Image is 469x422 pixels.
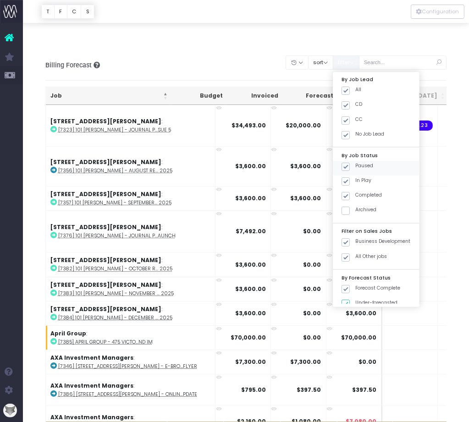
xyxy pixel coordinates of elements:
[342,334,377,342] span: $70,000.00
[241,386,266,394] strong: $795.00
[46,325,215,350] td: :
[303,227,321,235] strong: $0.00
[46,277,215,301] td: :
[291,358,321,366] strong: $7,300.00
[46,105,215,146] td: :
[46,350,215,374] td: :
[3,404,17,417] img: images/default_profile_image.png
[342,206,376,214] label: Archived
[359,358,377,366] span: $0.00
[227,87,283,105] th: Invoiced
[291,162,321,170] strong: $3,600.00
[342,116,363,123] label: CC
[172,87,228,105] th: Budget
[411,5,464,19] div: Vertical button group
[58,199,171,206] abbr: [7357] 101 Collins - September Retainer 2025
[50,305,161,313] strong: [STREET_ADDRESS][PERSON_NAME]
[235,285,266,293] strong: $3,600.00
[411,5,464,19] button: Configuration
[50,382,133,389] strong: AXA Investment Managers
[333,273,419,283] div: By Forecast Status
[342,101,362,108] label: CD
[50,158,161,166] strong: [STREET_ADDRESS][PERSON_NAME]
[45,61,92,69] span: Billing Forecast
[342,192,382,199] label: Completed
[333,55,359,70] button: filter
[342,177,371,184] label: In Play
[46,210,215,252] td: :
[303,261,321,269] strong: $0.00
[50,281,161,289] strong: [STREET_ADDRESS][PERSON_NAME]
[303,285,321,293] strong: $0.00
[58,339,153,345] abbr: [7385] April Group - 475 Victoria Ave Branding and IM
[81,5,94,19] button: S
[50,190,161,198] strong: [STREET_ADDRESS][PERSON_NAME]
[303,309,321,317] strong: $0.00
[50,256,161,264] strong: [STREET_ADDRESS][PERSON_NAME]
[303,334,321,341] strong: $0.00
[58,290,174,297] abbr: [7383] 101 Collins - November Retainer 2025
[359,55,447,70] input: Search...
[342,162,373,170] label: Paused
[67,5,82,19] button: C
[353,386,377,394] span: $397.50
[342,86,361,93] label: All
[283,87,339,105] th: Forecast
[232,121,266,129] strong: $34,493.00
[342,253,387,260] label: All Other jobs
[236,227,266,235] strong: $7,492.00
[235,194,266,202] strong: $3,600.00
[231,334,266,341] strong: $70,000.00
[286,121,321,129] strong: $20,000.00
[41,5,94,19] div: Vertical button group
[291,194,321,202] strong: $3,600.00
[333,226,419,236] div: Filter on Sales Jobs
[58,314,172,321] abbr: [7384] 101 Collins - December Retainer 2025
[50,117,161,125] strong: [STREET_ADDRESS][PERSON_NAME]
[46,252,215,276] td: :
[50,223,161,231] strong: [STREET_ADDRESS][PERSON_NAME]
[46,186,215,210] td: :
[235,261,266,269] strong: $3,600.00
[58,391,197,398] abbr: [7386] 18 Smith Street - Online Listing Update
[342,238,410,245] label: Business Development
[235,309,266,317] strong: $3,600.00
[235,358,266,366] strong: $7,300.00
[333,75,419,85] div: By Job Lead
[46,146,215,186] td: :
[50,329,86,337] strong: April Group
[333,151,419,161] div: By Job Status
[58,167,172,174] abbr: [7356] 101 Collins - August Retainer 2025
[346,309,377,318] span: $3,600.00
[58,265,172,272] abbr: [7382] 101 Collins - October Retainer 2025
[58,363,197,370] abbr: [7346] 18 Smith Street - e-Brochure Update and 2PP Flyer
[50,413,133,421] strong: AXA Investment Managers
[342,131,384,138] label: No Job Lead
[58,232,176,239] abbr: [7376] 101 Collins - Journal Publication Issue 5 Launch
[46,301,215,325] td: :
[308,55,333,70] button: sort
[342,299,397,307] label: Under-forecasted
[54,5,67,19] button: F
[235,162,266,170] strong: $3,600.00
[342,285,400,292] label: Forecast Complete
[46,374,215,406] td: :
[58,126,171,133] abbr: [7323] 101 Collins - Journal Publication Issue 5
[297,386,321,394] strong: $397.50
[50,354,133,362] strong: AXA Investment Managers
[46,87,172,105] th: Job: activate to sort column descending
[41,5,55,19] button: T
